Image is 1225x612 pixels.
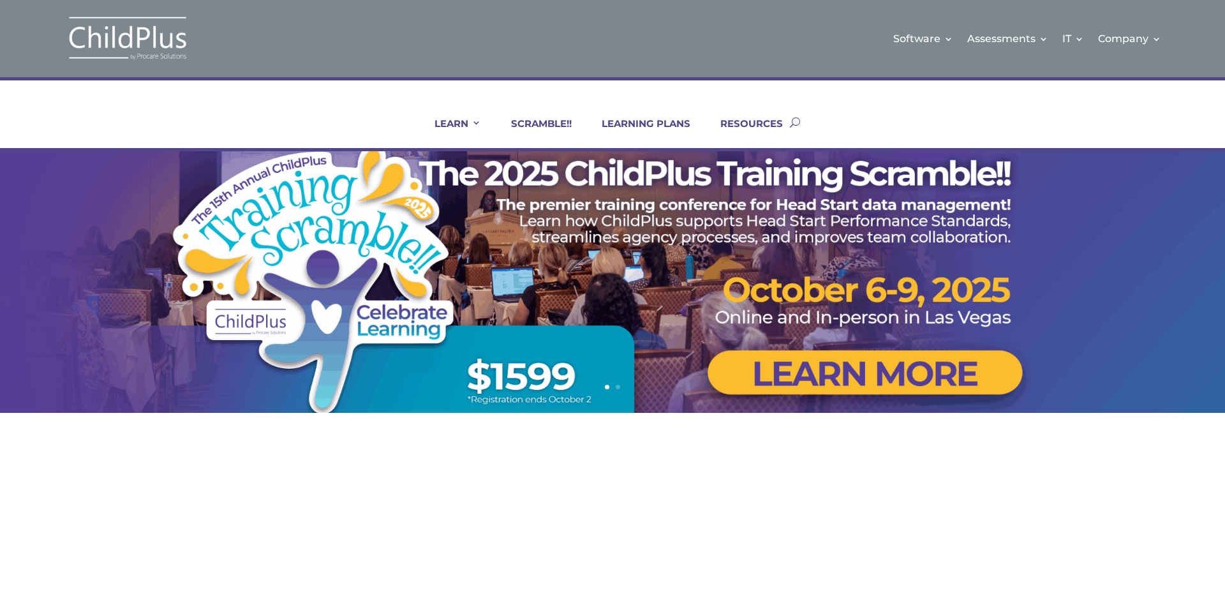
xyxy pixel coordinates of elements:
[967,13,1048,64] a: Assessments
[893,13,953,64] a: Software
[616,385,620,389] a: 2
[419,117,481,148] a: LEARN
[704,117,783,148] a: RESOURCES
[605,385,609,389] a: 1
[1098,13,1161,64] a: Company
[1062,13,1084,64] a: IT
[495,117,572,148] a: SCRAMBLE!!
[586,117,690,148] a: LEARNING PLANS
